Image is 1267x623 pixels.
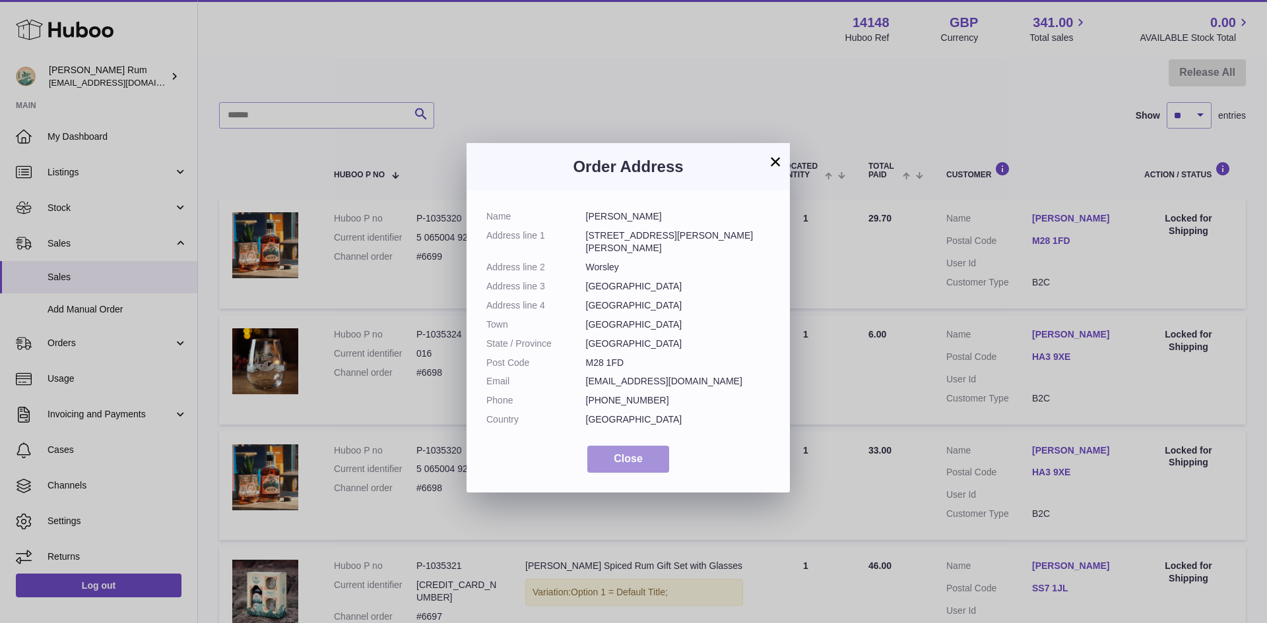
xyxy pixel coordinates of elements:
[486,156,770,177] h3: Order Address
[486,229,586,254] dt: Address line 1
[586,210,771,223] dd: [PERSON_NAME]
[486,394,586,407] dt: Phone
[586,318,771,331] dd: [GEOGRAPHIC_DATA]
[586,375,771,388] dd: [EMAIL_ADDRESS][DOMAIN_NAME]
[586,261,771,274] dd: Worsley
[586,280,771,293] dd: [GEOGRAPHIC_DATA]
[486,210,586,223] dt: Name
[486,280,586,293] dt: Address line 3
[486,261,586,274] dt: Address line 2
[486,338,586,350] dt: State / Province
[767,154,783,169] button: ×
[586,394,771,407] dd: [PHONE_NUMBER]
[586,299,771,312] dd: [GEOGRAPHIC_DATA]
[586,229,771,254] dd: [STREET_ADDRESS][PERSON_NAME][PERSON_NAME]
[486,299,586,312] dt: Address line 4
[486,357,586,369] dt: Post Code
[614,453,643,464] span: Close
[586,413,771,426] dd: [GEOGRAPHIC_DATA]
[486,375,586,388] dt: Email
[586,357,771,369] dd: M28 1FD
[586,338,771,350] dd: [GEOGRAPHIC_DATA]
[486,318,586,331] dt: Town
[486,413,586,426] dt: Country
[587,446,669,473] button: Close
